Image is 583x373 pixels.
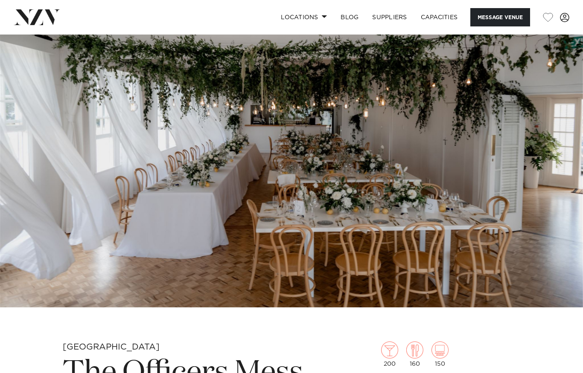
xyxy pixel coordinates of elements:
img: cocktail.png [381,341,398,359]
img: dining.png [406,341,423,359]
img: nzv-logo.png [14,9,60,25]
a: BLOG [334,8,365,26]
a: SUPPLIERS [365,8,414,26]
a: Capacities [414,8,465,26]
button: Message Venue [470,8,530,26]
a: Locations [274,8,334,26]
div: 160 [406,341,423,367]
img: theatre.png [431,341,449,359]
div: 200 [381,341,398,367]
div: 150 [431,341,449,367]
small: [GEOGRAPHIC_DATA] [63,343,160,351]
